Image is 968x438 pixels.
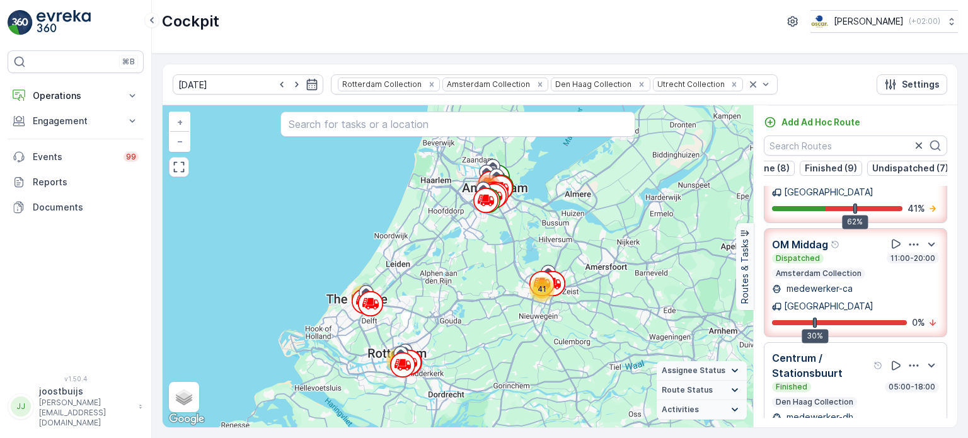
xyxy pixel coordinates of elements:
p: [PERSON_NAME][EMAIL_ADDRESS][DOMAIN_NAME] [39,398,132,428]
p: [GEOGRAPHIC_DATA] [784,300,873,313]
p: 99 [126,152,136,162]
p: 05:00-18:00 [887,382,936,392]
p: 41 % [907,202,925,215]
div: Remove Utrecht Collection [727,79,741,89]
div: Remove Amsterdam Collection [533,79,547,89]
p: [GEOGRAPHIC_DATA] [784,186,873,199]
div: Den Haag Collection [551,78,633,90]
p: Den Haag Collection [775,397,855,407]
p: joostbuijs [39,385,132,398]
p: Reports [33,176,139,188]
p: Offline (8) [743,162,790,175]
p: Add Ad Hoc Route [781,116,860,129]
p: Documents [33,201,139,214]
div: Remove Den Haag Collection [635,79,648,89]
a: Open this area in Google Maps (opens a new window) [166,411,207,427]
p: Finished [775,382,809,392]
p: Cockpit [162,11,219,32]
button: Offline (8) [738,161,795,176]
p: Engagement [33,115,118,127]
div: Help Tooltip Icon [831,239,841,250]
span: 41 [538,284,546,294]
div: Utrecht Collection [654,78,727,90]
p: [PERSON_NAME] [834,15,904,28]
p: Centrum / Stationsbuurt [772,350,871,381]
a: Events99 [8,144,144,170]
button: Finished (9) [800,161,862,176]
p: 0 % [912,316,925,329]
button: JJjoostbuijs[PERSON_NAME][EMAIL_ADDRESS][DOMAIN_NAME] [8,385,144,428]
p: medewerker-dh [784,411,853,424]
a: Zoom Out [170,132,189,151]
button: Engagement [8,108,144,134]
p: Amsterdam Collection [775,268,863,279]
p: Routes & Tasks [739,239,751,304]
p: Settings [902,78,940,91]
div: Amsterdam Collection [443,78,532,90]
span: Route Status [662,385,713,395]
summary: Route Status [657,381,747,400]
div: Remove Rotterdam Collection [425,79,439,89]
input: Search for tasks or a location [280,112,635,137]
div: 62% [842,215,868,229]
summary: Assignee Status [657,361,747,381]
a: Add Ad Hoc Route [764,116,860,129]
span: Activities [662,405,699,415]
span: v 1.50.4 [8,375,144,383]
div: JJ [11,396,31,417]
span: Assignee Status [662,366,725,376]
span: + [177,117,183,127]
button: Undispatched (7) [867,161,954,176]
button: [PERSON_NAME](+02:00) [810,10,958,33]
a: Reports [8,170,144,195]
span: − [177,135,183,146]
p: Events [33,151,116,163]
div: Rotterdam Collection [338,78,423,90]
input: Search Routes [764,135,947,156]
img: logo [8,10,33,35]
p: Finished (9) [805,162,857,175]
button: Settings [877,74,947,95]
p: Undispatched (7) [872,162,948,175]
div: 65 [386,348,412,373]
img: basis-logo_rgb2x.png [810,14,829,28]
p: ⌘B [122,57,135,67]
input: dd/mm/yyyy [173,74,323,95]
p: medewerker-ca [784,282,853,295]
p: ( +02:00 ) [909,16,940,26]
div: 256 [476,175,501,200]
p: 11:00-20:00 [889,253,936,263]
a: Documents [8,195,144,220]
img: logo_light-DOdMpM7g.png [37,10,91,35]
button: Operations [8,83,144,108]
p: Dispatched [775,253,821,263]
div: Help Tooltip Icon [873,360,884,371]
p: OM Middag [772,237,828,252]
div: 41 [529,277,555,302]
div: 30% [802,329,828,343]
a: Zoom In [170,113,189,132]
summary: Activities [657,400,747,420]
img: Google [166,411,207,427]
a: Layers [170,383,198,411]
div: 29 [351,285,376,310]
p: Operations [33,89,118,102]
